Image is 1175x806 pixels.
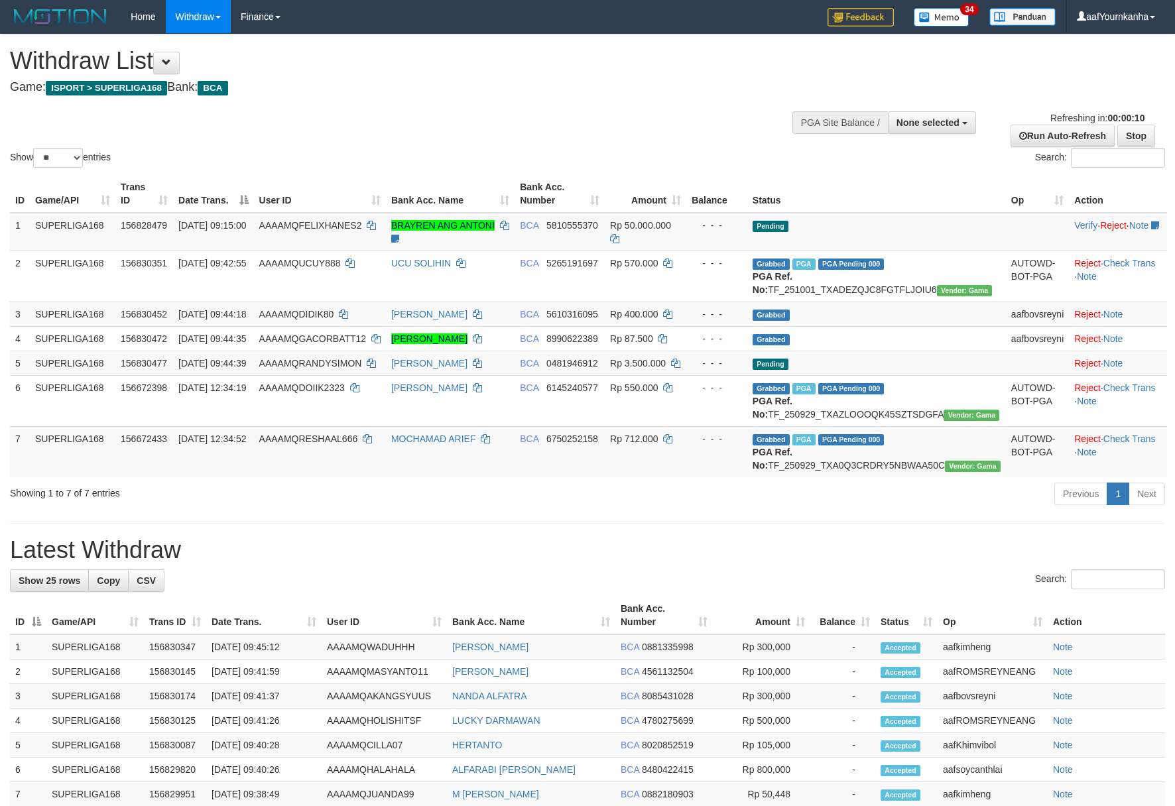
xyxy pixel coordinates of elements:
td: aafROMSREYNEANG [938,709,1048,733]
span: Rp 550.000 [610,382,658,393]
td: AAAAMQCILLA07 [322,733,447,758]
span: [DATE] 09:42:55 [178,258,246,268]
span: Copy [97,575,120,586]
td: Rp 800,000 [713,758,810,782]
th: ID [10,175,30,213]
div: PGA Site Balance / [792,111,888,134]
span: Grabbed [753,259,790,270]
span: Rp 87.500 [610,333,653,344]
th: ID: activate to sort column descending [10,597,46,634]
a: M [PERSON_NAME] [452,789,539,799]
td: - [810,684,875,709]
td: - [810,733,875,758]
td: AAAAMQHALAHALA [322,758,447,782]
td: SUPERLIGA168 [46,684,144,709]
input: Search: [1071,148,1165,168]
a: Note [1129,220,1149,231]
span: Accepted [881,765,920,776]
th: Bank Acc. Number: activate to sort column ascending [615,597,713,634]
span: Accepted [881,642,920,654]
span: Marked by aafsoycanthlai [792,383,816,394]
span: 156828479 [121,220,167,231]
a: ALFARABI [PERSON_NAME] [452,764,576,775]
img: panduan.png [989,8,1056,26]
a: Stop [1117,125,1155,147]
span: Copy 0882180903 to clipboard [642,789,694,799]
td: aafROMSREYNEANG [938,660,1048,684]
span: BCA [520,333,538,344]
span: Rp 400.000 [610,309,658,319]
a: Note [1077,447,1097,457]
span: Copy 0881335998 to clipboard [642,642,694,652]
span: AAAAMQFELIXHANES2 [259,220,362,231]
a: HERTANTO [452,740,502,750]
td: aafbovsreyni [1006,302,1069,326]
span: Grabbed [753,334,790,345]
span: Grabbed [753,383,790,394]
td: AUTOWD-BOT-PGA [1006,375,1069,426]
a: LUCKY DARMAWAN [452,715,540,726]
td: 2 [10,660,46,684]
th: Amount: activate to sort column ascending [605,175,686,213]
td: · · [1069,426,1167,477]
td: AAAAMQMASYANTO11 [322,660,447,684]
td: SUPERLIGA168 [30,302,115,326]
span: BCA [520,220,538,231]
a: Reject [1074,358,1101,369]
td: SUPERLIGA168 [30,351,115,375]
span: Accepted [881,789,920,801]
td: - [810,660,875,684]
td: TF_250929_TXA0Q3CRDRY5NBWAA50C [747,426,1006,477]
td: · · [1069,251,1167,302]
span: BCA [621,740,639,750]
span: Refreshing in: [1050,113,1144,123]
span: BCA [520,382,538,393]
td: Rp 300,000 [713,684,810,709]
td: 1 [10,213,30,251]
span: Copy 4561132504 to clipboard [642,666,694,677]
span: Vendor URL: https://trx31.1velocity.biz [944,410,999,421]
span: [DATE] 09:44:18 [178,309,246,319]
th: Trans ID: activate to sort column ascending [144,597,206,634]
a: NANDA ALFATRA [452,691,527,701]
td: SUPERLIGA168 [30,213,115,251]
span: 156830452 [121,309,167,319]
h1: Latest Withdraw [10,537,1165,563]
div: - - - [692,357,742,370]
td: 3 [10,302,30,326]
img: Button%20Memo.svg [914,8,969,27]
th: Date Trans.: activate to sort column descending [173,175,253,213]
td: 5 [10,351,30,375]
td: - [810,634,875,660]
span: BCA [621,666,639,677]
span: [DATE] 09:44:39 [178,358,246,369]
th: Action [1069,175,1167,213]
a: Check Trans [1103,382,1156,393]
th: Game/API: activate to sort column ascending [30,175,115,213]
span: [DATE] 12:34:19 [178,382,246,393]
td: 6 [10,375,30,426]
span: BCA [621,642,639,652]
a: CSV [128,569,164,592]
span: Pending [753,221,788,232]
b: PGA Ref. No: [753,271,792,295]
a: Note [1103,358,1123,369]
a: Note [1053,764,1073,775]
span: Copy 8480422415 to clipboard [642,764,694,775]
td: [DATE] 09:40:28 [206,733,322,758]
td: SUPERLIGA168 [46,660,144,684]
span: PGA Pending [818,383,885,394]
td: 4 [10,709,46,733]
td: 7 [10,426,30,477]
a: Note [1053,789,1073,799]
span: BCA [621,789,639,799]
td: AAAAMQHOLISHITSF [322,709,447,733]
td: aafbovsreyni [938,684,1048,709]
label: Search: [1035,569,1165,589]
span: BCA [520,258,538,268]
a: Reject [1074,309,1101,319]
a: Check Trans [1103,258,1156,268]
th: Op: activate to sort column ascending [938,597,1048,634]
span: [DATE] 09:15:00 [178,220,246,231]
td: 5 [10,733,46,758]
